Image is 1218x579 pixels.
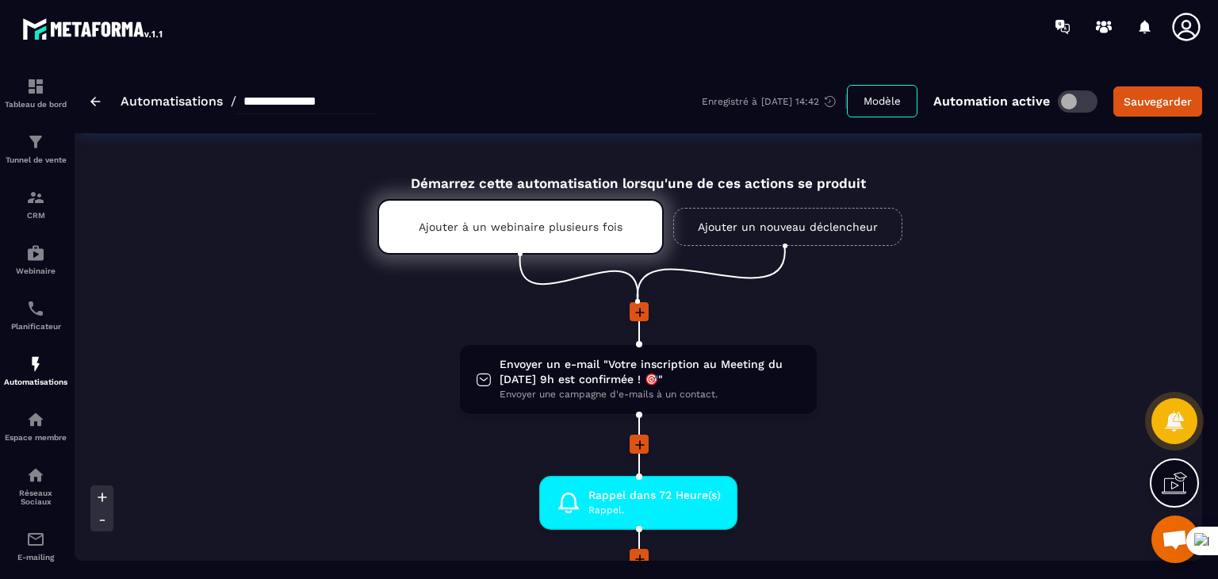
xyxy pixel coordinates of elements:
[1124,94,1192,109] div: Sauvegarder
[4,343,67,398] a: automationsautomationsAutomatisations
[22,14,165,43] img: logo
[26,410,45,429] img: automations
[1151,516,1199,563] a: Ouvrir le chat
[419,220,622,233] p: Ajouter à un webinaire plusieurs fois
[588,488,721,503] span: Rappel dans 72 Heure(s)
[588,503,721,518] span: Rappel.
[26,299,45,318] img: scheduler
[4,322,67,331] p: Planificateur
[4,155,67,164] p: Tunnel de vente
[847,85,917,117] button: Modèle
[4,176,67,232] a: formationformationCRM
[4,433,67,442] p: Espace membre
[4,232,67,287] a: automationsautomationsWebinaire
[4,518,67,573] a: emailemailE-mailing
[26,355,45,374] img: automations
[4,287,67,343] a: schedulerschedulerPlanificateur
[4,100,67,109] p: Tableau de bord
[121,94,223,109] a: Automatisations
[500,357,801,387] span: Envoyer un e-mail "Votre inscription au Meeting du [DATE] 9h est confirmée ! 🎯"
[761,96,819,107] p: [DATE] 14:42
[26,243,45,263] img: automations
[26,466,45,485] img: social-network
[4,211,67,220] p: CRM
[673,208,902,246] a: Ajouter un nouveau déclencheur
[4,266,67,275] p: Webinaire
[26,132,45,151] img: formation
[4,65,67,121] a: formationformationTableau de bord
[1113,86,1202,117] button: Sauvegarder
[4,489,67,506] p: Réseaux Sociaux
[933,94,1050,109] p: Automation active
[4,553,67,562] p: E-mailing
[4,378,67,386] p: Automatisations
[338,157,939,191] div: Démarrez cette automatisation lorsqu'une de ces actions se produit
[90,97,101,106] img: arrow
[231,94,236,109] span: /
[26,77,45,96] img: formation
[4,454,67,518] a: social-networksocial-networkRéseaux Sociaux
[4,398,67,454] a: automationsautomationsEspace membre
[26,530,45,549] img: email
[26,188,45,207] img: formation
[4,121,67,176] a: formationformationTunnel de vente
[500,387,801,402] span: Envoyer une campagne d'e-mails à un contact.
[702,94,847,109] div: Enregistré à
